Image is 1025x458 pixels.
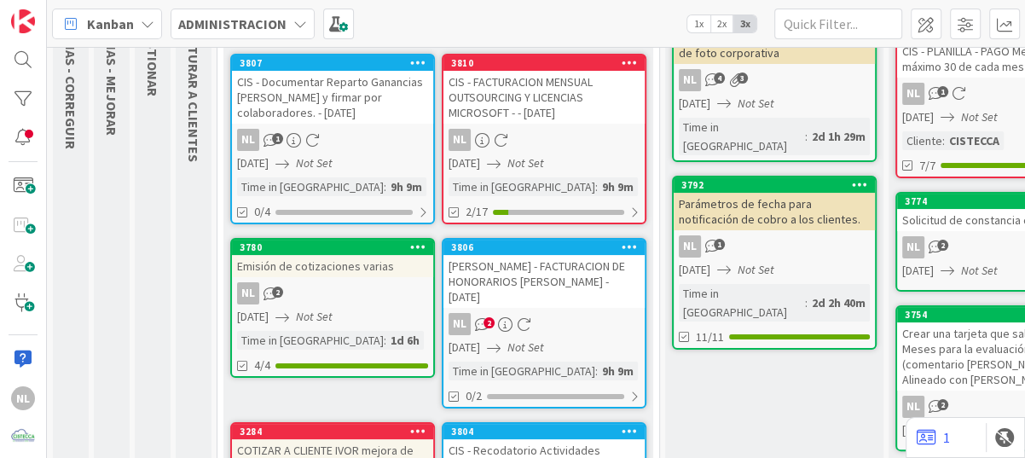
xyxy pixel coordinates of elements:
div: NL [449,313,471,335]
i: Not Set [296,309,333,324]
div: CIS - Documentar Reparto Ganancias [PERSON_NAME] y firmar por colaboradores. - [DATE] [232,71,433,124]
span: [DATE] [902,262,934,280]
div: Parámetros de fecha para notificación de cobro a los clientes. [674,193,875,230]
span: : [595,177,598,196]
div: NL [237,282,259,304]
div: NL [237,129,259,151]
span: 1 [272,133,283,144]
div: NL [11,386,35,410]
span: : [384,177,386,196]
span: 1 [714,239,725,250]
div: 3284 [240,426,433,438]
div: 2d 2h 40m [808,293,870,312]
span: : [805,127,808,146]
div: 3792Parámetros de fecha para notificación de cobro a los clientes. [674,177,875,230]
span: [DATE] [237,154,269,172]
div: NL [674,235,875,258]
span: 2x [710,15,733,32]
span: 7/7 [919,157,935,175]
span: : [595,362,598,380]
div: 3780 [240,241,433,253]
span: 0/2 [466,387,482,405]
a: 1 [917,427,950,448]
span: Kanban [87,14,134,34]
span: [DATE] [902,108,934,126]
span: 11/11 [696,328,724,346]
b: ADMINISTRACION [178,15,287,32]
div: 1d 6h [386,331,424,350]
img: avatar [11,425,35,449]
span: [DATE] [449,154,480,172]
div: 3807 [232,55,433,71]
div: 9h 9m [386,177,426,196]
div: Cliente [902,131,942,150]
div: NL [232,129,433,151]
div: NL [449,129,471,151]
span: 2 [937,240,948,251]
div: 9h 9m [598,177,638,196]
span: : [805,293,808,312]
div: 3780 [232,240,433,255]
div: Time in [GEOGRAPHIC_DATA] [679,118,805,155]
div: 3780Emisión de cotizaciones varias [232,240,433,277]
div: NL [443,129,645,151]
span: 2 [937,399,948,410]
div: NL [674,69,875,91]
div: Time in [GEOGRAPHIC_DATA] [237,177,384,196]
div: Time in [GEOGRAPHIC_DATA] [449,362,595,380]
div: 3810CIS - FACTURACION MENSUAL OUTSOURCING Y LICENCIAS MICROSOFT - - [DATE] [443,55,645,124]
i: Not Set [738,262,774,277]
div: 9h 9m [598,362,638,380]
span: [DATE] [679,95,710,113]
div: NL [902,83,924,105]
div: 3804 [443,424,645,439]
div: NL [902,396,924,418]
div: 3810 [443,55,645,71]
div: 3806[PERSON_NAME] - FACTURACION DE HONORARIOS [PERSON_NAME] - [DATE] [443,240,645,308]
div: 3792 [681,179,875,191]
i: Not Set [961,263,998,278]
span: 4 [714,72,725,84]
div: 3806 [443,240,645,255]
span: 1 [937,86,948,97]
input: Quick Filter... [774,9,902,39]
span: : [384,331,386,350]
span: [DATE] [449,339,480,357]
span: : [942,131,945,150]
span: [DATE] [237,308,269,326]
div: 3804 [451,426,645,438]
span: [DATE] [902,421,934,439]
div: [PERSON_NAME] - FACTURACION DE HONORARIOS [PERSON_NAME] - [DATE] [443,255,645,308]
div: NL [443,313,645,335]
div: Emisión de cotizaciones varias [232,255,433,277]
div: 3807 [240,57,433,69]
span: 3 [737,72,748,84]
span: 2 [484,317,495,328]
img: Visit kanbanzone.com [11,9,35,33]
i: Not Set [507,155,544,171]
span: 0/4 [254,203,270,221]
i: Not Set [961,109,998,125]
div: NL [232,282,433,304]
span: 1x [687,15,710,32]
div: NL [679,69,701,91]
div: NL [902,236,924,258]
div: Time in [GEOGRAPHIC_DATA] [679,284,805,322]
div: 3810 [451,57,645,69]
span: 2 [272,287,283,298]
i: Not Set [296,155,333,171]
div: 3284 [232,424,433,439]
span: [DATE] [679,261,710,279]
div: 3806 [451,241,645,253]
i: Not Set [738,96,774,111]
div: NL [679,235,701,258]
div: 2d 1h 29m [808,127,870,146]
div: 3792 [674,177,875,193]
div: 3807CIS - Documentar Reparto Ganancias [PERSON_NAME] y firmar por colaboradores. - [DATE] [232,55,433,124]
div: CIS - FACTURACION MENSUAL OUTSOURCING Y LICENCIAS MICROSOFT - - [DATE] [443,71,645,124]
div: Time in [GEOGRAPHIC_DATA] [237,331,384,350]
div: Time in [GEOGRAPHIC_DATA] [449,177,595,196]
div: CISTECCA [945,131,1004,150]
i: Not Set [507,339,544,355]
span: 3x [733,15,756,32]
